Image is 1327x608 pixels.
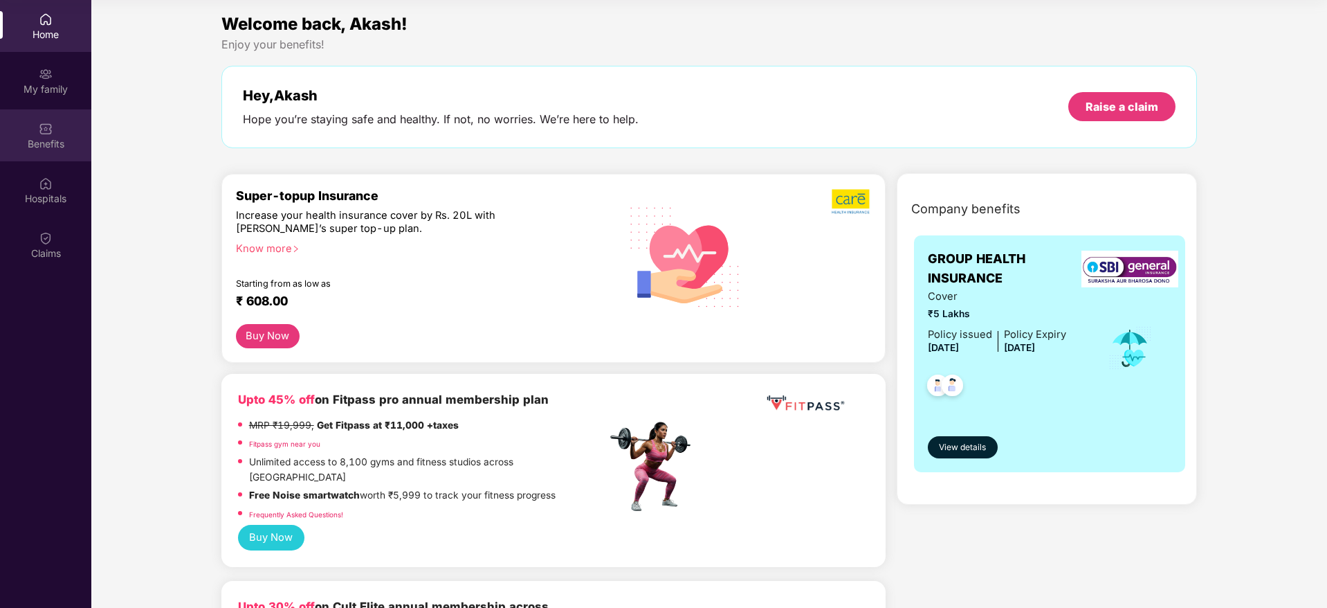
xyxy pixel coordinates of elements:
b: on Fitpass pro annual membership plan [238,393,549,406]
img: svg+xml;base64,PHN2ZyB4bWxucz0iaHR0cDovL3d3dy53My5vcmcvMjAwMC9zdmciIHdpZHRoPSI0OC45NDMiIGhlaWdodD... [935,370,969,404]
img: insurerLogo [1081,251,1178,287]
a: Fitpass gym near you [249,440,320,448]
img: svg+xml;base64,PHN2ZyB3aWR0aD0iMjAiIGhlaWdodD0iMjAiIHZpZXdCb3g9IjAgMCAyMCAyMCIgZmlsbD0ibm9uZSIgeG... [39,67,53,81]
strong: Free Noise smartwatch [249,490,360,501]
div: Know more [236,242,598,252]
div: Hey, Akash [243,87,639,104]
div: Increase your health insurance cover by Rs. 20L with [PERSON_NAME]’s super top-up plan. [236,209,547,236]
span: Cover [928,289,1066,305]
img: svg+xml;base64,PHN2ZyBpZD0iQmVuZWZpdHMiIHhtbG5zPSJodHRwOi8vd3d3LnczLm9yZy8yMDAwL3N2ZyIgd2lkdGg9Ij... [39,122,53,136]
div: ₹ 608.00 [236,294,593,310]
span: ₹5 Lakhs [928,307,1066,322]
span: [DATE] [1004,342,1035,353]
img: svg+xml;base64,PHN2ZyB4bWxucz0iaHR0cDovL3d3dy53My5vcmcvMjAwMC9zdmciIHdpZHRoPSI0OC45NDMiIGhlaWdodD... [921,370,955,404]
img: fpp.png [606,418,703,515]
img: icon [1108,325,1153,371]
button: View details [928,436,998,458]
span: [DATE] [928,342,959,353]
span: Welcome back, Akash! [221,14,408,34]
div: Starting from as low as [236,278,548,288]
span: right [292,245,300,253]
p: Unlimited access to 8,100 gyms and fitness studios across [GEOGRAPHIC_DATA] [249,455,606,485]
img: fppp.png [764,391,847,416]
img: b5dec4f62d2307b9de63beb79f102df3.png [832,188,871,215]
p: worth ₹5,999 to track your fitness progress [249,488,556,503]
span: View details [939,441,986,454]
img: svg+xml;base64,PHN2ZyBpZD0iQ2xhaW0iIHhtbG5zPSJodHRwOi8vd3d3LnczLm9yZy8yMDAwL3N2ZyIgd2lkdGg9IjIwIi... [39,231,53,245]
img: svg+xml;base64,PHN2ZyBpZD0iSG9tZSIgeG1sbnM9Imh0dHA6Ly93d3cudzMub3JnLzIwMDAvc3ZnIiB3aWR0aD0iMjAiIG... [39,12,53,26]
div: Policy Expiry [1004,327,1066,343]
img: svg+xml;base64,PHN2ZyB4bWxucz0iaHR0cDovL3d3dy53My5vcmcvMjAwMC9zdmciIHhtbG5zOnhsaW5rPSJodHRwOi8vd3... [619,189,751,323]
div: Raise a claim [1086,99,1158,114]
span: GROUP HEALTH INSURANCE [928,249,1089,289]
strong: Get Fitpass at ₹11,000 +taxes [317,420,459,431]
button: Buy Now [238,525,304,551]
del: MRP ₹19,999, [249,420,314,431]
button: Buy Now [236,324,300,348]
div: Hope you’re staying safe and healthy. If not, no worries. We’re here to help. [243,112,639,127]
span: Company benefits [911,199,1021,219]
img: svg+xml;base64,PHN2ZyBpZD0iSG9zcGl0YWxzIiB4bWxucz0iaHR0cDovL3d3dy53My5vcmcvMjAwMC9zdmciIHdpZHRoPS... [39,177,53,190]
div: Enjoy your benefits! [221,37,1198,52]
b: Upto 45% off [238,393,315,406]
div: Super-topup Insurance [236,188,607,203]
div: Policy issued [928,327,992,343]
a: Frequently Asked Questions! [249,510,343,519]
